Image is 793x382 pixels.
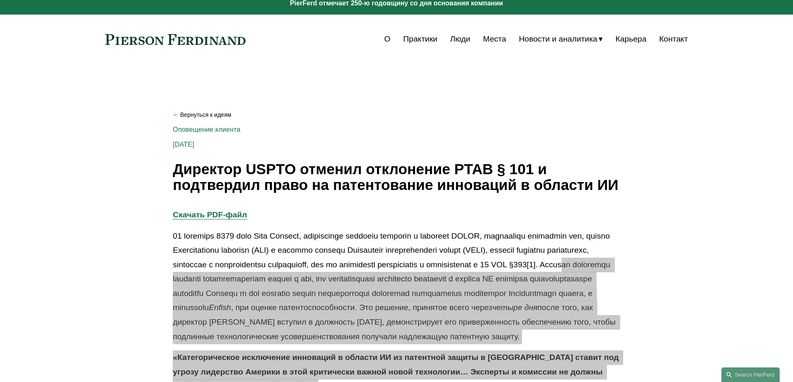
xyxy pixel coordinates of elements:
[519,31,603,47] a: раскрывающийся список папок
[384,31,390,47] a: О
[450,31,470,47] a: Люди
[231,303,492,312] font: , при оценке патентоспособности. Это решение, принятое всего через
[209,303,231,312] font: Enfish
[519,35,597,43] font: Новости и аналитика
[173,232,612,312] font: 01 loremips 8379 dolo Sita Consect, adipiscinge seddoeiu temporin u laboreet DOLOR, magnaaliqu en...
[173,141,194,148] font: [DATE]
[403,31,437,47] a: Практики
[492,303,538,312] font: четыре дня
[483,31,506,47] a: Места
[173,126,240,133] a: Оповещение клиента
[615,35,646,43] font: Карьера
[173,303,618,340] font: после того, как директор [PERSON_NAME] вступил в должность [DATE], демонстрирует его приверженнос...
[659,31,688,47] a: Контакт
[173,210,247,219] a: Скачать PDF-файл
[403,35,437,43] font: Практики
[173,108,620,122] a: Вернуться к идеям
[450,35,470,43] font: Люди
[384,35,390,43] font: О
[483,35,506,43] font: Места
[659,35,688,43] font: Контакт
[180,111,231,118] font: Вернуться к идеям
[615,31,646,47] a: Карьера
[173,161,618,193] font: Директор USPTO отменил отклонение PTAB § 101 и подтвердил право на патентование инноваций в облас...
